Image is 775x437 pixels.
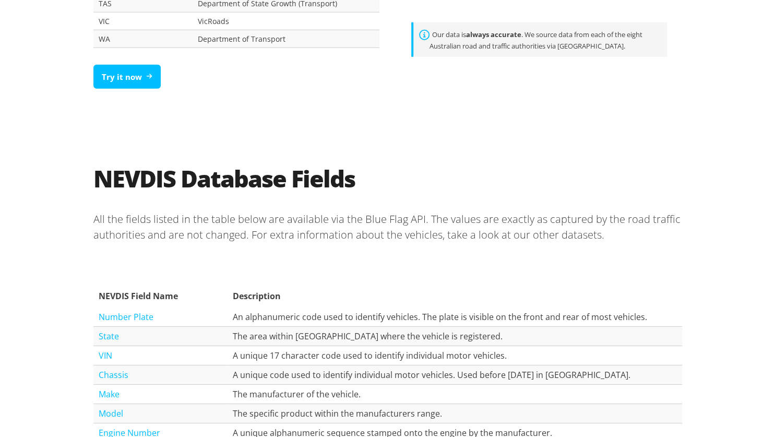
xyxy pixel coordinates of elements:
[228,346,682,365] td: A unique 17 character code used to identify individual motor vehicles.
[99,311,153,323] a: Number Plate
[99,350,112,361] a: VIN
[99,369,128,381] a: Chassis
[93,203,682,251] p: All the fields listed in the table below are available via the Blue Flag API. The values are exac...
[228,327,682,346] td: The area within [GEOGRAPHIC_DATA] where the vehicle is registered.
[93,285,228,308] th: NEVDIS Field Name
[193,30,379,48] td: Department of Transport
[93,65,161,89] a: Try it now
[93,164,682,193] h2: NEVDIS Database Fields
[93,30,193,48] td: WA
[228,385,682,404] td: The manufacturer of the vehicle.
[99,408,123,419] a: Model
[411,22,667,57] div: Our data is . We source data from each of the eight Australian road and traffic authorities via [...
[228,404,682,423] td: The specific product within the manufacturers range.
[228,365,682,385] td: A unique code used to identify individual motor vehicles. Used before [DATE] in [GEOGRAPHIC_DATA].
[99,330,119,342] a: State
[228,308,682,327] td: An alphanumeric code used to identify vehicles. The plate is visible on the front and rear of mos...
[228,285,682,308] th: Description
[193,12,379,30] td: VicRoads
[99,388,120,400] a: Make
[466,30,521,39] strong: always accurate
[93,12,193,30] td: VIC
